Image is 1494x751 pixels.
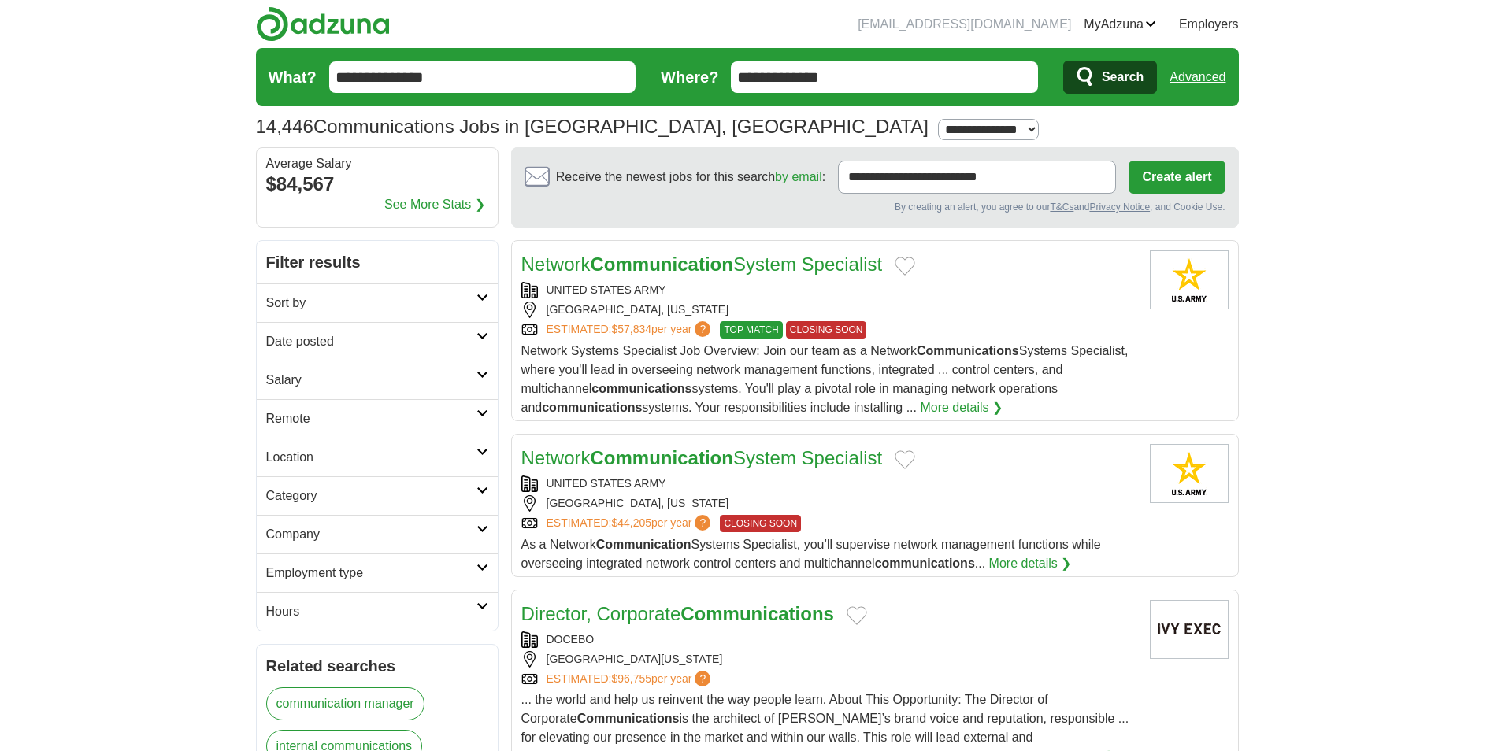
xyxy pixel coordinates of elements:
img: Adzuna logo [256,6,390,42]
a: Employment type [257,553,498,592]
div: [GEOGRAPHIC_DATA], [US_STATE] [521,495,1137,512]
a: Advanced [1170,61,1225,93]
h2: Remote [266,409,476,428]
span: $44,205 [611,516,651,529]
h2: Company [266,525,476,544]
a: Hours [257,592,498,631]
a: Privacy Notice [1089,202,1150,213]
span: CLOSING SOON [786,321,867,339]
a: ESTIMATED:$96,755per year? [547,671,714,687]
span: ? [695,671,710,686]
a: by email [775,170,822,183]
label: Where? [661,65,718,89]
a: Employers [1179,15,1239,34]
span: $57,834 [611,323,651,335]
div: $84,567 [266,170,488,198]
a: More details ❯ [989,554,1072,573]
h2: Hours [266,602,476,621]
a: UNITED STATES ARMY [547,283,666,296]
a: Location [257,438,498,476]
span: ? [695,321,710,337]
span: 14,446 [256,113,313,141]
button: Add to favorite jobs [895,450,915,469]
div: [GEOGRAPHIC_DATA], [US_STATE] [521,302,1137,318]
a: UNITED STATES ARMY [547,477,666,490]
span: $96,755 [611,672,651,685]
h2: Sort by [266,294,476,313]
button: Add to favorite jobs [895,257,915,276]
strong: Communications [917,344,1019,357]
button: Create alert [1129,161,1225,194]
a: communication manager [266,687,424,720]
a: Remote [257,399,498,438]
label: What? [269,65,317,89]
div: DOCEBO [521,631,1137,648]
div: [GEOGRAPHIC_DATA][US_STATE] [521,651,1137,668]
a: ESTIMATED:$57,834per year? [547,321,714,339]
a: MyAdzuna [1084,15,1156,34]
strong: Communications [680,603,834,624]
span: TOP MATCH [720,321,782,339]
span: Network Systems Specialist Job Overview: Join our team as a Network Systems Specialist, where you... [521,344,1129,414]
img: Company logo [1150,600,1229,659]
li: [EMAIL_ADDRESS][DOMAIN_NAME] [858,15,1071,34]
span: Search [1102,61,1144,93]
h2: Filter results [257,241,498,283]
span: CLOSING SOON [720,515,801,532]
a: ESTIMATED:$44,205per year? [547,515,714,532]
strong: Communications [577,712,680,725]
strong: communications [542,401,642,414]
strong: communications [591,382,691,395]
img: United States Army logo [1150,250,1229,309]
h2: Location [266,448,476,467]
span: Receive the newest jobs for this search : [556,168,825,187]
a: More details ❯ [920,398,1003,417]
h2: Date posted [266,332,476,351]
button: Add to favorite jobs [847,606,867,625]
a: Category [257,476,498,515]
h2: Category [266,486,476,505]
strong: Communication [596,538,691,551]
a: Director, CorporateCommunications [521,603,834,624]
a: Sort by [257,283,498,322]
a: Company [257,515,498,553]
a: See More Stats ❯ [384,195,485,214]
strong: Communication [591,253,733,275]
div: Average Salary [266,157,488,170]
h2: Salary [266,371,476,390]
a: NetworkCommunicationSystem Specialist [521,253,883,275]
h2: Employment type [266,564,476,583]
a: Date posted [257,322,498,361]
h2: Related searches [266,654,488,678]
span: ? [695,515,710,531]
h1: Communications Jobs in [GEOGRAPHIC_DATA], [GEOGRAPHIC_DATA] [256,116,929,137]
span: As a Network Systems Specialist, you’ll supervise network management functions while overseeing i... [521,538,1101,570]
strong: Communication [591,447,733,468]
img: United States Army logo [1150,444,1229,503]
div: By creating an alert, you agree to our and , and Cookie Use. [525,200,1225,214]
a: NetworkCommunicationSystem Specialist [521,447,883,468]
a: T&Cs [1050,202,1073,213]
a: Salary [257,361,498,399]
button: Search [1063,61,1157,94]
strong: communications [875,557,975,570]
